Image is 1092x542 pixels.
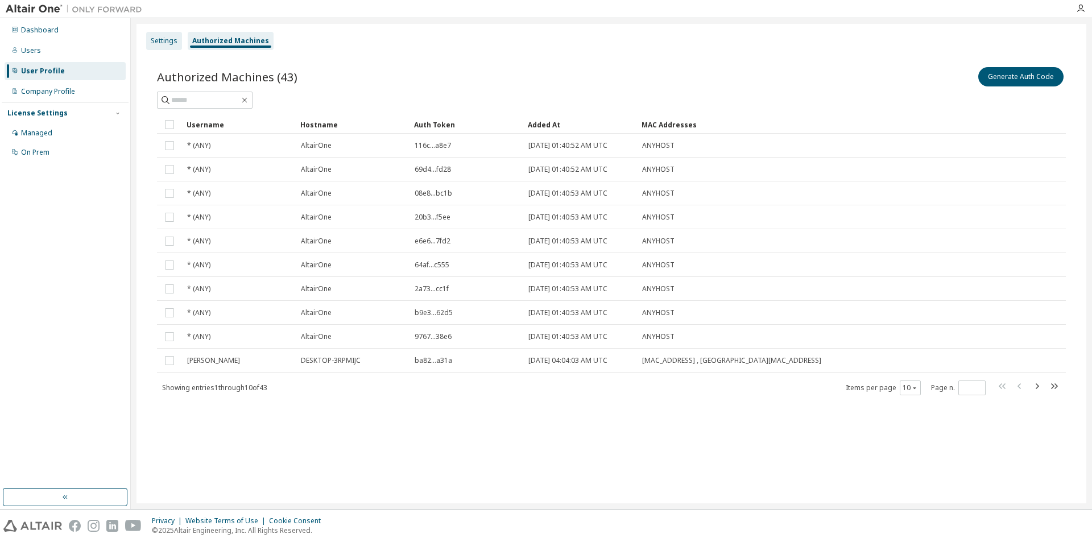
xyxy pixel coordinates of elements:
span: ANYHOST [642,213,675,222]
div: Hostname [300,115,405,134]
div: Company Profile [21,87,75,96]
span: ANYHOST [642,332,675,341]
img: instagram.svg [88,520,100,532]
div: Users [21,46,41,55]
span: * (ANY) [187,213,210,222]
span: ANYHOST [642,308,675,317]
span: [DATE] 01:40:52 AM UTC [528,141,607,150]
div: Website Terms of Use [185,516,269,526]
span: * (ANY) [187,237,210,246]
img: youtube.svg [125,520,142,532]
div: On Prem [21,148,49,157]
span: 69d4...fd28 [415,165,451,174]
span: [DATE] 01:40:53 AM UTC [528,260,607,270]
span: AltairOne [301,213,332,222]
span: Showing entries 1 through 10 of 43 [162,383,267,392]
span: 20b3...f5ee [415,213,450,222]
span: ANYHOST [642,141,675,150]
span: [DATE] 01:40:53 AM UTC [528,332,607,341]
span: [DATE] 01:40:53 AM UTC [528,237,607,246]
span: [PERSON_NAME] [187,356,240,365]
div: Auth Token [414,115,519,134]
span: * (ANY) [187,332,210,341]
div: Username [187,115,291,134]
button: 10 [903,383,918,392]
div: Settings [151,36,177,45]
span: * (ANY) [187,284,210,293]
span: 9767...38e6 [415,332,452,341]
span: 64af...c555 [415,260,449,270]
span: 08e8...bc1b [415,189,452,198]
span: AltairOne [301,284,332,293]
span: AltairOne [301,308,332,317]
span: [DATE] 01:40:52 AM UTC [528,165,607,174]
span: AltairOne [301,332,332,341]
span: Page n. [931,380,986,395]
span: [DATE] 04:04:03 AM UTC [528,356,607,365]
span: Items per page [846,380,921,395]
div: User Profile [21,67,65,76]
span: b9e3...62d5 [415,308,453,317]
span: 116c...a8e7 [415,141,451,150]
span: DESKTOP-3RPMIJC [301,356,361,365]
div: MAC Addresses [642,115,946,134]
div: Managed [21,129,52,138]
img: facebook.svg [69,520,81,532]
span: * (ANY) [187,141,210,150]
span: ba82...a31a [415,356,452,365]
span: ANYHOST [642,260,675,270]
span: AltairOne [301,141,332,150]
span: AltairOne [301,189,332,198]
img: altair_logo.svg [3,520,62,532]
span: * (ANY) [187,260,210,270]
span: AltairOne [301,260,332,270]
span: [DATE] 01:40:53 AM UTC [528,189,607,198]
span: ANYHOST [642,237,675,246]
span: AltairOne [301,237,332,246]
div: Privacy [152,516,185,526]
div: License Settings [7,109,68,118]
div: Dashboard [21,26,59,35]
span: [MAC_ADDRESS] , [GEOGRAPHIC_DATA][MAC_ADDRESS] [642,356,821,365]
span: [DATE] 01:40:53 AM UTC [528,308,607,317]
span: * (ANY) [187,189,210,198]
p: © 2025 Altair Engineering, Inc. All Rights Reserved. [152,526,328,535]
img: linkedin.svg [106,520,118,532]
span: ANYHOST [642,284,675,293]
span: ANYHOST [642,165,675,174]
img: Altair One [6,3,148,15]
span: e6e6...7fd2 [415,237,450,246]
span: * (ANY) [187,308,210,317]
span: [DATE] 01:40:53 AM UTC [528,284,607,293]
span: 2a73...cc1f [415,284,449,293]
span: AltairOne [301,165,332,174]
div: Cookie Consent [269,516,328,526]
span: * (ANY) [187,165,210,174]
button: Generate Auth Code [978,67,1064,86]
div: Authorized Machines [192,36,269,45]
span: Authorized Machines (43) [157,69,297,85]
span: [DATE] 01:40:53 AM UTC [528,213,607,222]
span: ANYHOST [642,189,675,198]
div: Added At [528,115,632,134]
